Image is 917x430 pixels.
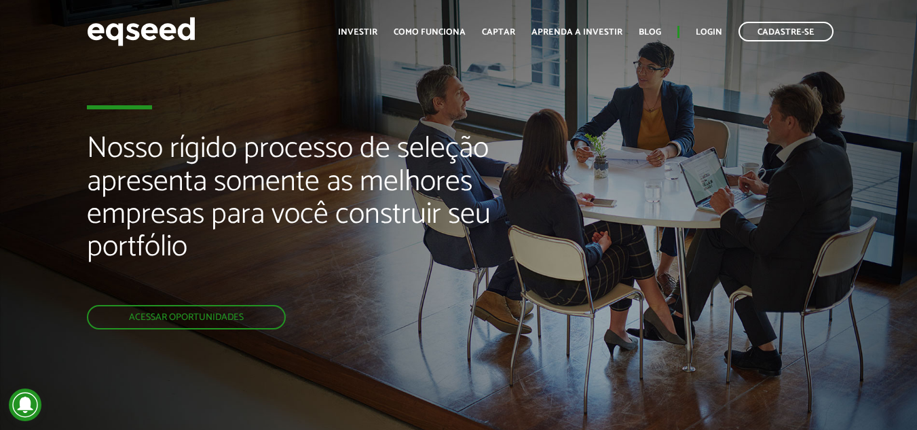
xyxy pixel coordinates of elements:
a: Como funciona [394,28,466,37]
h2: Nosso rígido processo de seleção apresenta somente as melhores empresas para você construir seu p... [87,132,525,305]
img: EqSeed [87,14,195,50]
a: Captar [482,28,515,37]
a: Login [696,28,722,37]
a: Blog [639,28,661,37]
a: Investir [338,28,377,37]
a: Cadastre-se [738,22,834,41]
a: Acessar oportunidades [87,305,286,329]
a: Aprenda a investir [531,28,622,37]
